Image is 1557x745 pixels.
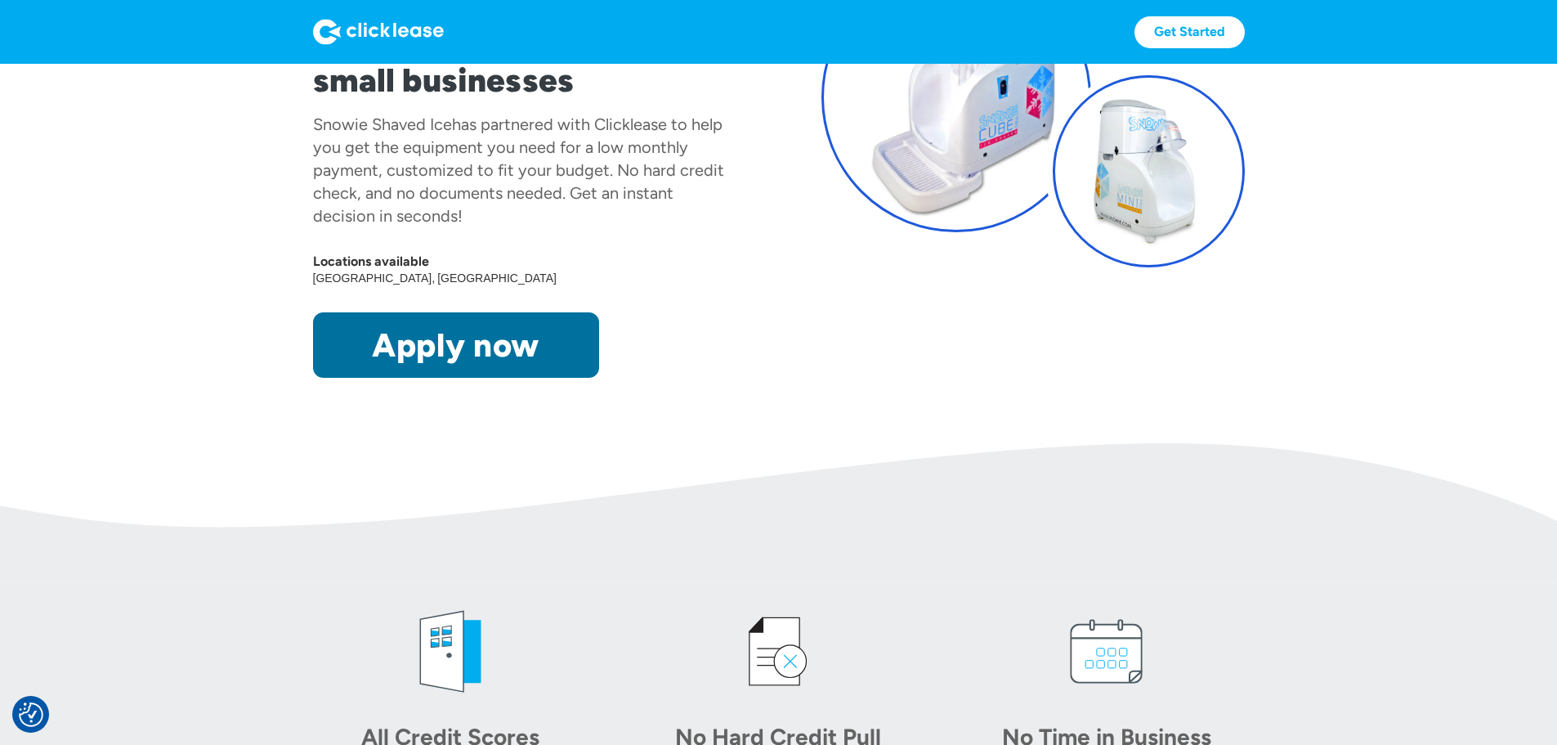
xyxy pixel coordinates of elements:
[19,702,43,727] img: Revisit consent button
[401,603,499,701] img: welcome icon
[313,254,736,270] div: Locations available
[313,114,452,134] div: Snowie Shaved Ice
[437,270,559,286] div: [GEOGRAPHIC_DATA]
[313,114,724,226] div: has partnered with Clicklease to help you get the equipment you need for a low monthly payment, c...
[729,603,827,701] img: credit icon
[1058,603,1156,701] img: calendar icon
[19,702,43,727] button: Consent Preferences
[1134,16,1245,48] a: Get Started
[313,19,444,45] img: Logo
[313,312,599,378] a: Apply now
[313,270,438,286] div: [GEOGRAPHIC_DATA]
